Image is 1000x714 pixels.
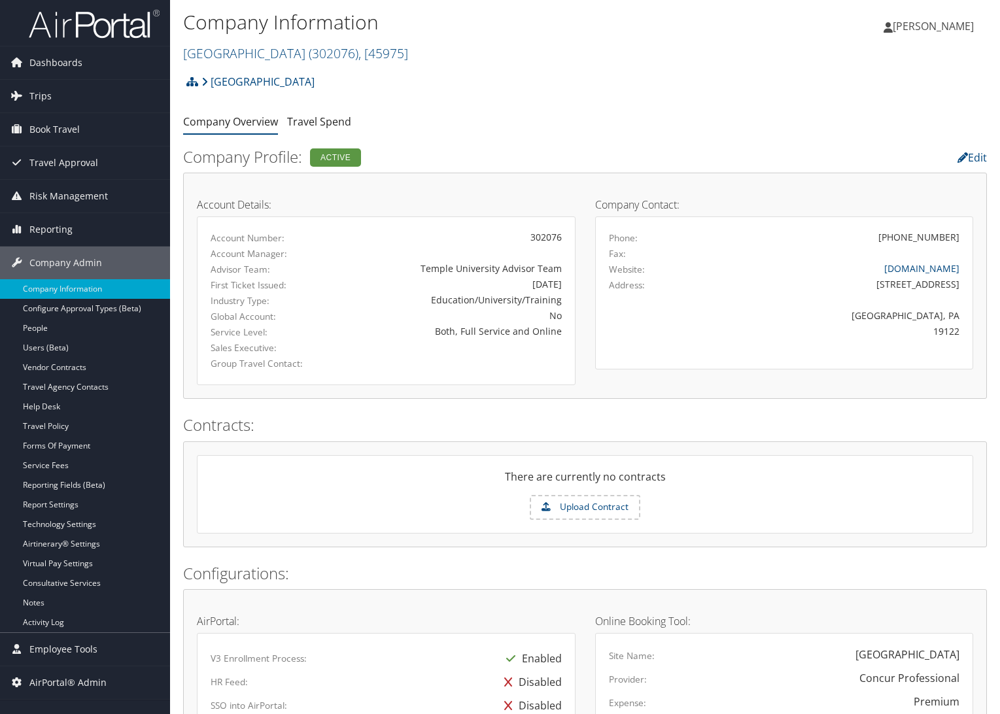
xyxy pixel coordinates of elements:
label: Address: [609,279,645,292]
div: [GEOGRAPHIC_DATA], PA [701,309,959,322]
label: Phone: [609,231,638,245]
a: [PERSON_NAME] [884,7,987,46]
label: Expense: [609,696,646,709]
a: Edit [957,150,987,165]
a: Travel Spend [287,114,351,129]
h2: Configurations: [183,562,987,585]
label: Website: [609,263,645,276]
div: [GEOGRAPHIC_DATA] [855,647,959,662]
label: Service Level: [211,326,315,339]
div: Both, Full Service and Online [334,324,562,338]
label: Advisor Team: [211,263,315,276]
div: [PHONE_NUMBER] [878,230,959,244]
h4: Account Details: [197,199,576,210]
label: Account Number: [211,231,315,245]
span: Trips [29,80,52,112]
span: [PERSON_NAME] [893,19,974,33]
div: 19122 [701,324,959,338]
span: Travel Approval [29,146,98,179]
label: Site Name: [609,649,655,662]
label: First Ticket Issued: [211,279,315,292]
div: There are currently no contracts [198,469,973,495]
img: airportal-logo.png [29,8,160,39]
h4: AirPortal: [197,616,576,626]
label: Fax: [609,247,626,260]
a: [GEOGRAPHIC_DATA] [183,44,408,62]
span: Risk Management [29,180,108,212]
div: Disabled [498,670,562,694]
label: Account Manager: [211,247,315,260]
div: Enabled [500,647,562,670]
h2: Company Profile: [183,146,712,168]
a: [GEOGRAPHIC_DATA] [201,69,315,95]
label: Upload Contract [531,496,639,518]
div: 302076 [334,230,562,244]
span: Dashboards [29,46,82,79]
label: SSO into AirPortal: [211,699,287,712]
label: Sales Executive: [211,341,315,354]
label: Group Travel Contact: [211,357,315,370]
span: Reporting [29,213,73,246]
span: Employee Tools [29,633,97,666]
h4: Online Booking Tool: [595,616,974,626]
span: ( 302076 ) [309,44,358,62]
h1: Company Information [183,8,719,36]
span: , [ 45975 ] [358,44,408,62]
div: Active [310,148,361,167]
label: Provider: [609,673,647,686]
a: Company Overview [183,114,278,129]
h4: Company Contact: [595,199,974,210]
span: AirPortal® Admin [29,666,107,699]
h2: Contracts: [183,414,987,436]
div: Premium [914,694,959,709]
span: Book Travel [29,113,80,146]
div: [STREET_ADDRESS] [701,277,959,291]
label: Industry Type: [211,294,315,307]
div: Concur Professional [859,670,959,686]
div: No [334,309,562,322]
a: [DOMAIN_NAME] [884,262,959,275]
div: Temple University Advisor Team [334,262,562,275]
label: V3 Enrollment Process: [211,652,307,665]
div: [DATE] [334,277,562,291]
div: Education/University/Training [334,293,562,307]
label: Global Account: [211,310,315,323]
span: Company Admin [29,246,102,279]
label: HR Feed: [211,675,248,688]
